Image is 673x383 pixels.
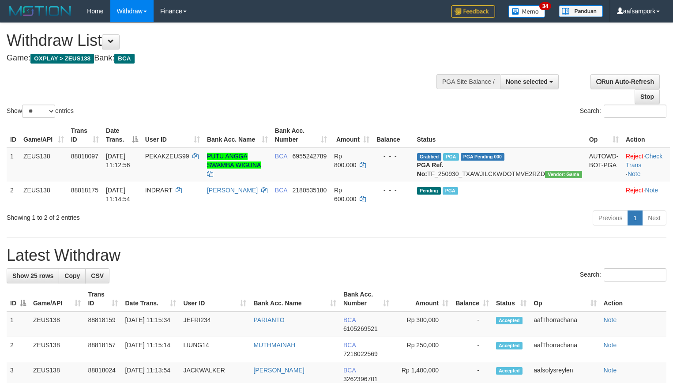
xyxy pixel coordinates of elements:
a: Copy [59,268,86,283]
a: [PERSON_NAME] [207,187,258,194]
a: MUTHMAINAH [253,342,295,349]
span: BCA [275,187,287,194]
span: Copy 6955242789 to clipboard [293,153,327,160]
span: Accepted [496,317,523,324]
td: AUTOWD-BOT-PGA [586,148,622,182]
h4: Game: Bank: [7,54,440,63]
span: [DATE] 11:14:54 [106,187,130,203]
th: Balance: activate to sort column ascending [452,286,493,312]
label: Show entries [7,105,74,118]
span: 88818097 [71,153,98,160]
td: [DATE] 11:15:34 [121,312,180,337]
label: Search: [580,105,666,118]
th: Bank Acc. Name: activate to sort column ascending [250,286,340,312]
a: Check Trans [626,153,662,169]
span: Marked by aafsolysreylen [443,153,459,161]
span: BCA [114,54,134,64]
b: PGA Ref. No: [417,161,444,177]
th: Game/API: activate to sort column ascending [20,123,68,148]
span: Copy [64,272,80,279]
td: 2 [7,337,30,362]
td: TF_250930_TXAWJILCKWDOTMVE2RZD [414,148,586,182]
a: Show 25 rows [7,268,59,283]
span: CSV [91,272,104,279]
span: Accepted [496,367,523,375]
a: Note [604,316,617,323]
span: BCA [275,153,287,160]
div: PGA Site Balance / [436,74,500,89]
span: BCA [343,342,356,349]
td: aafThorrachana [530,312,600,337]
a: Note [604,342,617,349]
td: 1 [7,148,20,182]
a: CSV [85,268,109,283]
h1: Withdraw List [7,32,440,49]
td: Rp 300,000 [393,312,452,337]
th: Trans ID: activate to sort column ascending [84,286,121,312]
th: Action [600,286,666,312]
img: panduan.png [559,5,603,17]
span: BCA [343,367,356,374]
td: ZEUS138 [30,312,84,337]
span: Copy 3262396701 to clipboard [343,375,378,383]
button: None selected [500,74,559,89]
th: Bank Acc. Name: activate to sort column ascending [203,123,271,148]
span: Vendor URL: https://trx31.1velocity.biz [545,171,582,178]
label: Search: [580,268,666,282]
span: [DATE] 11:12:56 [106,153,130,169]
th: User ID: activate to sort column ascending [142,123,203,148]
span: 88818175 [71,187,98,194]
a: Note [628,170,641,177]
th: Op: activate to sort column ascending [530,286,600,312]
span: Copy 2180535180 to clipboard [293,187,327,194]
th: Date Trans.: activate to sort column descending [102,123,142,148]
th: Amount: activate to sort column ascending [331,123,373,148]
td: - [452,312,493,337]
span: Copy 7218022569 to clipboard [343,350,378,357]
th: Game/API: activate to sort column ascending [30,286,84,312]
span: Copy 6105269521 to clipboard [343,325,378,332]
span: BCA [343,316,356,323]
a: PUTU ANGGA SWAMBA WIGUNA [207,153,261,169]
td: 88818157 [84,337,121,362]
span: Marked by aafsolysreylen [443,187,458,195]
a: Note [604,367,617,374]
td: Rp 250,000 [393,337,452,362]
span: PGA Pending [461,153,505,161]
span: PEKAKZEUS99 [145,153,189,160]
th: Action [622,123,670,148]
span: Show 25 rows [12,272,53,279]
span: 34 [539,2,551,10]
td: - [452,337,493,362]
input: Search: [604,268,666,282]
div: - - - [376,152,410,161]
th: Bank Acc. Number: activate to sort column ascending [340,286,393,312]
th: Balance [373,123,414,148]
td: · [622,182,670,207]
th: Bank Acc. Number: activate to sort column ascending [271,123,331,148]
a: 1 [628,210,643,225]
th: User ID: activate to sort column ascending [180,286,250,312]
a: Reject [626,153,643,160]
td: · · [622,148,670,182]
a: PARIANTO [253,316,284,323]
span: Rp 800.000 [334,153,357,169]
span: OXPLAY > ZEUS138 [30,54,94,64]
td: [DATE] 11:15:14 [121,337,180,362]
td: JEFRI234 [180,312,250,337]
a: Reject [626,187,643,194]
select: Showentries [22,105,55,118]
th: Trans ID: activate to sort column ascending [68,123,102,148]
th: Status: activate to sort column ascending [493,286,530,312]
span: None selected [506,78,548,85]
span: INDRART [145,187,173,194]
td: LIUNG14 [180,337,250,362]
th: Amount: activate to sort column ascending [393,286,452,312]
th: Status [414,123,586,148]
span: Accepted [496,342,523,349]
img: MOTION_logo.png [7,4,74,18]
td: ZEUS138 [30,337,84,362]
td: ZEUS138 [20,182,68,207]
span: Grabbed [417,153,442,161]
input: Search: [604,105,666,118]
